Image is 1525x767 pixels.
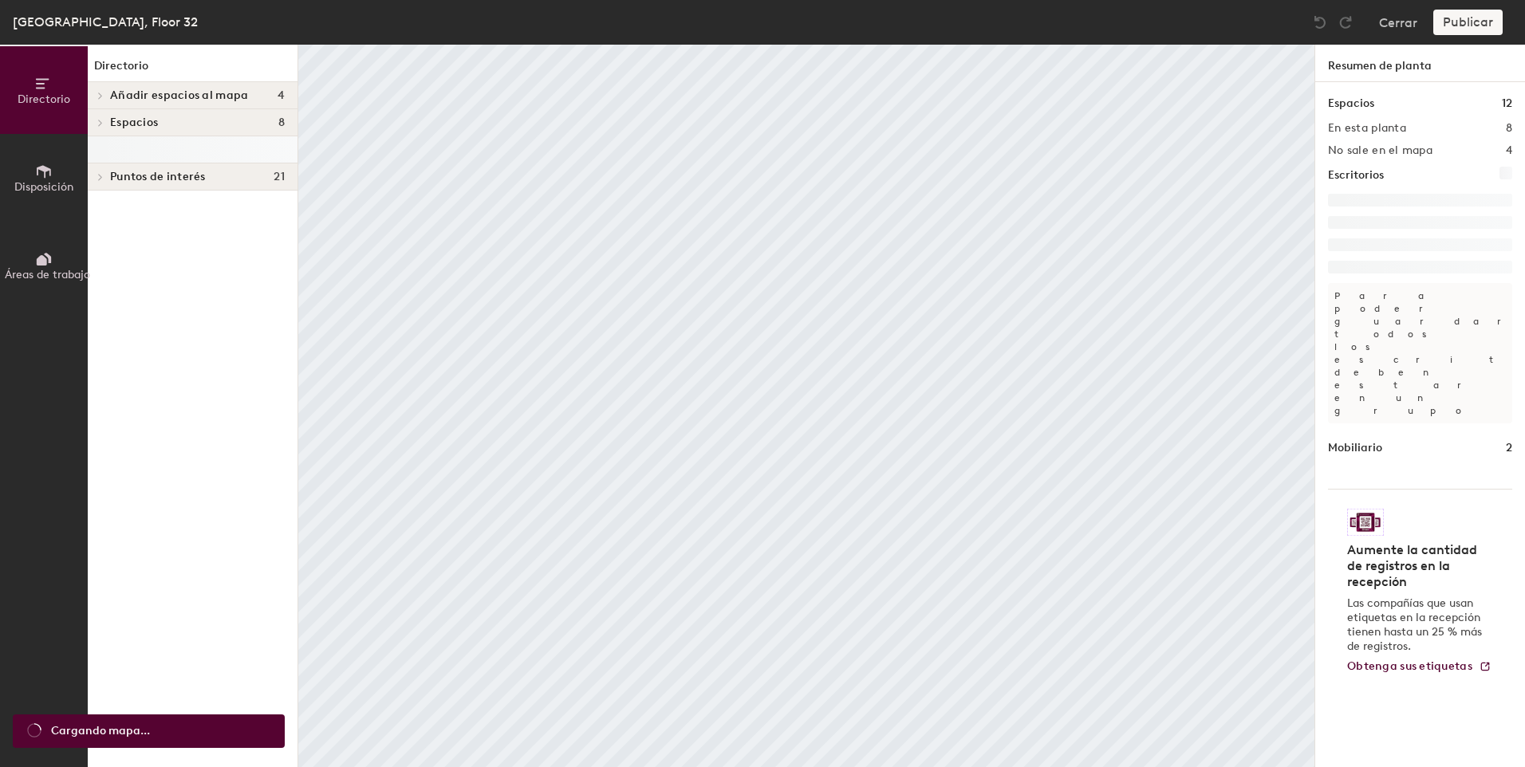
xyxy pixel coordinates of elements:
h1: Escritorios [1328,167,1384,184]
img: Logotipo de etiqueta [1347,509,1384,536]
span: Disposición [14,180,73,194]
h2: En esta planta [1328,122,1406,135]
h1: Resumen de planta [1315,45,1525,82]
h2: 4 [1506,144,1512,157]
span: Añadir espacios al mapa [110,89,248,102]
img: Redo [1338,14,1354,30]
img: Undo [1312,14,1328,30]
div: [GEOGRAPHIC_DATA], Floor 32 [13,12,198,32]
p: Las compañías que usan etiquetas en la recepción tienen hasta un 25 % más de registros. [1347,596,1484,654]
h1: Directorio [88,57,298,82]
h2: 8 [1506,122,1512,135]
h1: Mobiliario [1328,439,1382,457]
button: Cerrar [1379,10,1417,35]
a: Obtenga sus etiquetas [1347,660,1492,674]
span: Áreas de trabajo [5,268,90,281]
h1: 2 [1506,439,1512,457]
span: 4 [278,89,285,102]
span: Obtenga sus etiquetas [1347,659,1472,673]
h1: 12 [1502,95,1512,112]
h4: Aumente la cantidad de registros en la recepción [1347,542,1484,590]
span: Directorio [18,92,70,106]
span: 21 [274,171,285,183]
span: Puntos de interés [110,171,206,183]
span: Espacios [110,116,158,129]
span: Cargando mapa... [51,722,150,740]
p: Para poder guardar, todos los escritorios deben estar en un grupo [1328,283,1512,423]
span: 8 [278,116,285,129]
h2: No sale en el mapa [1328,144,1432,157]
canvas: Map [298,45,1314,767]
h1: Espacios [1328,95,1374,112]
